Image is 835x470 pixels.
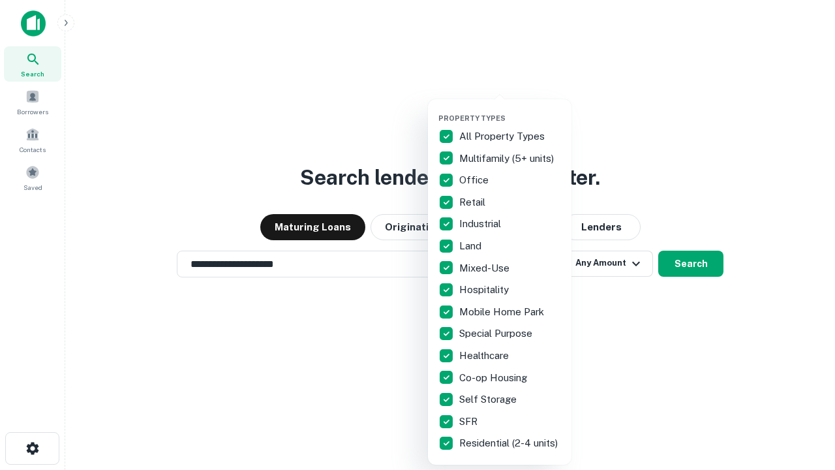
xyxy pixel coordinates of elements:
p: Residential (2-4 units) [459,435,560,451]
p: Multifamily (5+ units) [459,151,556,166]
iframe: Chat Widget [770,366,835,428]
p: Self Storage [459,392,519,407]
p: Land [459,238,484,254]
p: Retail [459,195,488,210]
p: Hospitality [459,282,511,298]
p: Office [459,172,491,188]
p: Mixed-Use [459,260,512,276]
p: Special Purpose [459,326,535,341]
p: Industrial [459,216,504,232]
p: All Property Types [459,129,547,144]
p: Co-op Housing [459,370,530,386]
p: SFR [459,414,480,430]
span: Property Types [438,114,506,122]
p: Healthcare [459,348,511,364]
p: Mobile Home Park [459,304,547,320]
